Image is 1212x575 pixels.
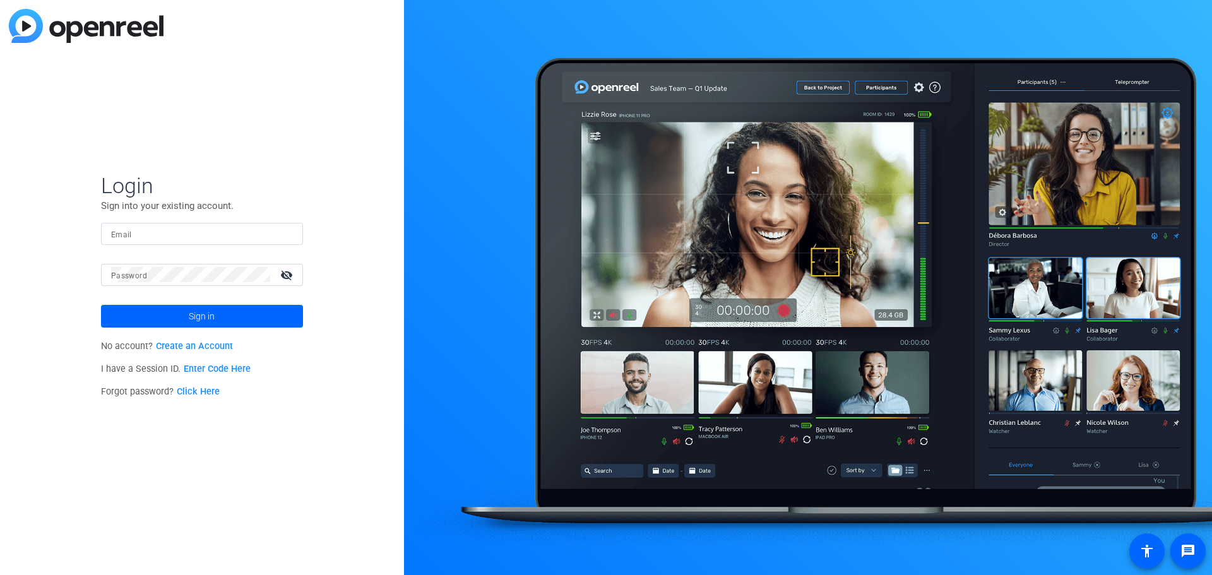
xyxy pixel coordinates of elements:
span: Forgot password? [101,386,220,397]
span: Sign in [189,300,215,332]
input: Enter Email Address [111,226,293,241]
p: Sign into your existing account. [101,199,303,213]
a: Create an Account [156,341,233,352]
mat-label: Password [111,271,147,280]
span: Login [101,172,303,199]
a: Click Here [177,386,220,397]
button: Sign in [101,305,303,328]
mat-icon: visibility_off [273,266,303,284]
img: blue-gradient.svg [9,9,163,43]
mat-icon: message [1180,543,1196,559]
span: I have a Session ID. [101,364,251,374]
a: Enter Code Here [184,364,251,374]
mat-label: Email [111,230,132,239]
span: No account? [101,341,233,352]
mat-icon: accessibility [1139,543,1155,559]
